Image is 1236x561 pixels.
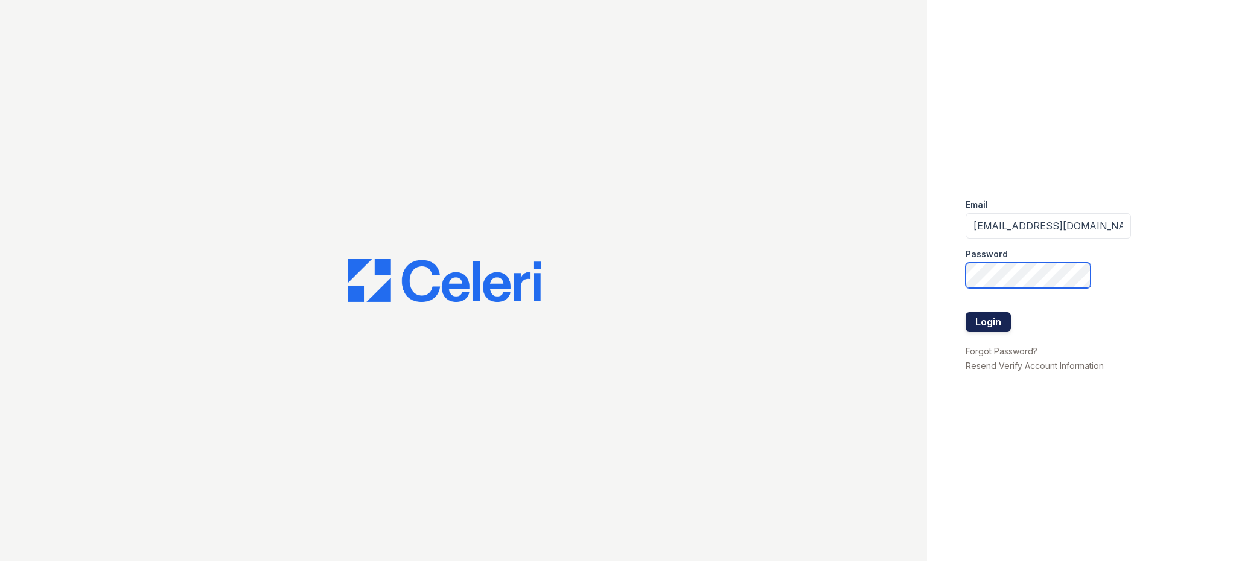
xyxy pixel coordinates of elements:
[966,248,1008,260] label: Password
[348,259,541,303] img: CE_Logo_Blue-a8612792a0a2168367f1c8372b55b34899dd931a85d93a1a3d3e32e68fde9ad4.png
[966,199,988,211] label: Email
[966,361,1104,371] a: Resend Verify Account Information
[966,346,1037,356] a: Forgot Password?
[966,312,1011,332] button: Login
